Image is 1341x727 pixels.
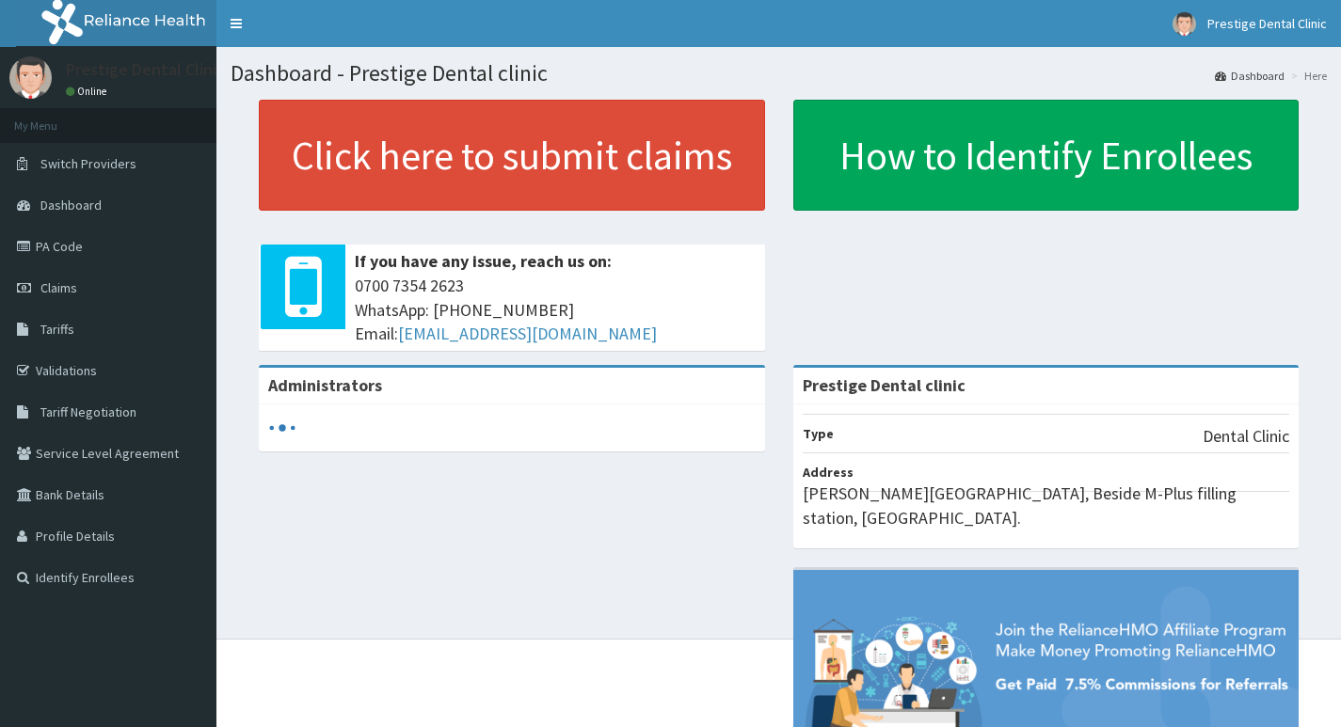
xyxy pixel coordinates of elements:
span: Tariff Negotiation [40,403,136,420]
b: Address [803,464,854,481]
a: [EMAIL_ADDRESS][DOMAIN_NAME] [398,323,657,344]
a: How to Identify Enrollees [793,100,1300,211]
span: Switch Providers [40,155,136,172]
b: Administrators [268,374,382,396]
p: Dental Clinic [1203,424,1289,449]
a: Click here to submit claims [259,100,765,211]
a: Online [66,85,111,98]
img: User Image [1173,12,1196,36]
li: Here [1286,68,1327,84]
b: If you have any issue, reach us on: [355,250,612,272]
span: 0700 7354 2623 WhatsApp: [PHONE_NUMBER] Email: [355,274,756,346]
h1: Dashboard - Prestige Dental clinic [231,61,1327,86]
span: Dashboard [40,197,102,213]
a: Dashboard [1215,68,1285,84]
img: User Image [9,56,52,99]
b: Type [803,425,834,442]
p: Prestige Dental Clinic [66,61,225,78]
span: Prestige Dental Clinic [1207,15,1327,32]
span: Tariffs [40,321,74,338]
p: [PERSON_NAME][GEOGRAPHIC_DATA], Beside M-Plus filling station, [GEOGRAPHIC_DATA]. [803,482,1290,529]
span: Claims [40,279,77,296]
strong: Prestige Dental clinic [803,374,966,396]
svg: audio-loading [268,414,296,442]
